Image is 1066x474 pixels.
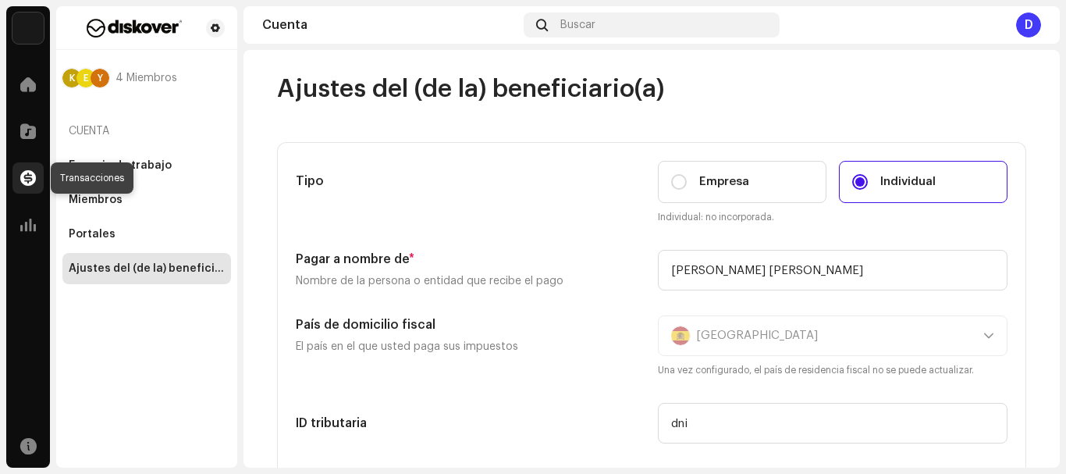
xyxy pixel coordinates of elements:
[12,12,44,44] img: 297a105e-aa6c-4183-9ff4-27133c00f2e2
[62,69,81,87] div: K
[62,184,231,216] re-m-nav-item: Miembros
[69,228,115,241] div: Portales
[69,159,172,172] div: Espacio de trabajo
[76,69,95,87] div: E
[91,69,109,87] div: Y
[296,172,645,191] h5: Tipo
[277,73,664,105] span: Ajustes del (de la) beneficiario(a)
[296,250,645,269] h5: Pagar a nombre de
[62,253,231,284] re-m-nav-item: Ajustes del (de la) beneficiario(a)
[658,209,1007,225] small: Individual: no incorporada.
[62,219,231,250] re-m-nav-item: Portales
[658,403,1007,444] input: Ingresar una ID tributaria
[69,194,123,206] div: Miembros
[560,19,595,31] span: Buscar
[62,150,231,181] re-m-nav-item: Espacio de trabajo
[262,19,517,31] div: Cuenta
[1016,12,1041,37] div: D
[658,250,1007,290] input: Ingrese nombre
[62,112,231,150] re-a-nav-header: Cuenta
[699,173,749,191] span: Empresa
[69,262,225,275] div: Ajustes del (de la) beneficiario(a)
[69,19,200,37] img: f29a3560-dd48-4e38-b32b-c7dc0a486f0f
[658,362,1007,378] small: Una vez configurado, el país de residencia fiscal no se puede actualizar.
[880,173,936,191] span: Individual
[296,272,645,290] p: Nombre de la persona o entidad que recibe el pago
[296,315,645,334] h5: País de domicilio fiscal
[296,337,645,356] p: El país en el que usted paga sus impuestos
[115,72,177,84] span: 4 Miembros
[296,414,645,433] h5: ID tributaria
